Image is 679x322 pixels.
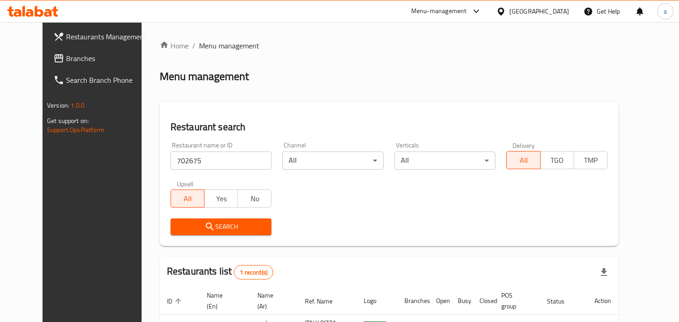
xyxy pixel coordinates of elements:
a: Search Branch Phone [46,69,156,91]
a: Restaurants Management [46,26,156,47]
span: Search Branch Phone [66,75,149,85]
th: Closed [472,287,494,315]
span: Name (Ar) [257,290,287,312]
span: POS group [501,290,529,312]
label: Delivery [513,142,535,148]
span: Search [178,221,265,232]
span: Yes [208,192,234,205]
span: Restaurants Management [66,31,149,42]
span: ID [167,296,184,307]
div: All [282,152,384,170]
button: TMP [574,151,608,169]
a: Support.OpsPlatform [47,124,104,136]
label: Upsell [177,180,194,187]
button: No [237,189,271,208]
input: Search for restaurant name or ID.. [171,152,272,170]
button: Yes [204,189,238,208]
h2: Restaurant search [171,120,608,134]
span: Ref. Name [305,296,344,307]
li: / [192,40,195,51]
span: 1 record(s) [234,268,273,277]
button: All [506,151,540,169]
span: Branches [66,53,149,64]
th: Open [429,287,451,315]
th: Busy [451,287,472,315]
button: TGO [540,151,574,169]
span: a [664,6,667,16]
span: Status [547,296,576,307]
th: Branches [397,287,429,315]
span: TMP [578,154,604,167]
span: 1.0.0 [71,99,85,111]
span: TGO [544,154,570,167]
a: Home [160,40,189,51]
span: All [175,192,201,205]
span: All [510,154,537,167]
button: All [171,189,204,208]
span: Menu management [199,40,259,51]
a: Branches [46,47,156,69]
div: Export file [593,261,615,283]
button: Search [171,218,272,235]
span: No [242,192,268,205]
h2: Menu management [160,69,249,84]
th: Action [587,287,618,315]
span: Name (En) [207,290,239,312]
span: Get support on: [47,115,89,127]
div: All [394,152,496,170]
th: Logo [356,287,397,315]
h2: Restaurants list [167,265,273,279]
div: Menu-management [411,6,467,17]
nav: breadcrumb [160,40,618,51]
div: [GEOGRAPHIC_DATA] [509,6,569,16]
span: Version: [47,99,69,111]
